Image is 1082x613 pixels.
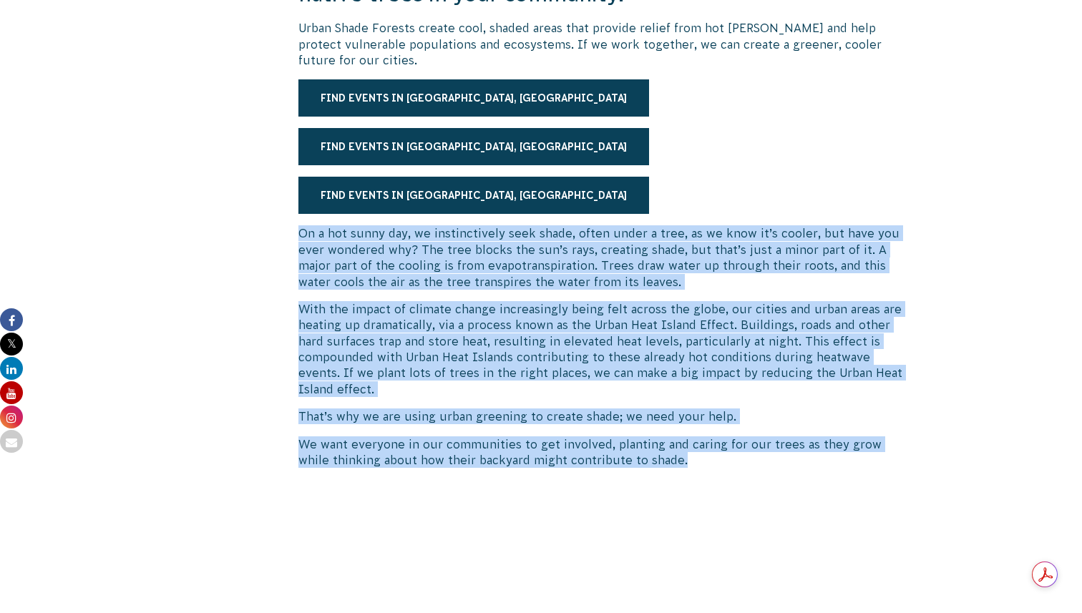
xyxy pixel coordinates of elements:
[298,301,912,397] p: With the impact of climate change increasingly being felt across the globe, our cities and urban ...
[298,128,649,165] a: Find events in [GEOGRAPHIC_DATA], [GEOGRAPHIC_DATA]
[298,225,912,290] p: On a hot sunny day, we instinctively seek shade, often under a tree, as we know it’s cooler, but ...
[298,177,649,214] a: Find events in [GEOGRAPHIC_DATA], [GEOGRAPHIC_DATA]
[298,79,649,117] a: Find events in [GEOGRAPHIC_DATA], [GEOGRAPHIC_DATA]
[298,408,912,424] p: That’s why we are using urban greening to create shade; we need your help.
[298,20,912,68] p: Urban Shade Forests create cool, shaded areas that provide relief from hot [PERSON_NAME] and help...
[298,436,912,469] p: We want everyone in our communities to get involved, planting and caring for our trees as they gr...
